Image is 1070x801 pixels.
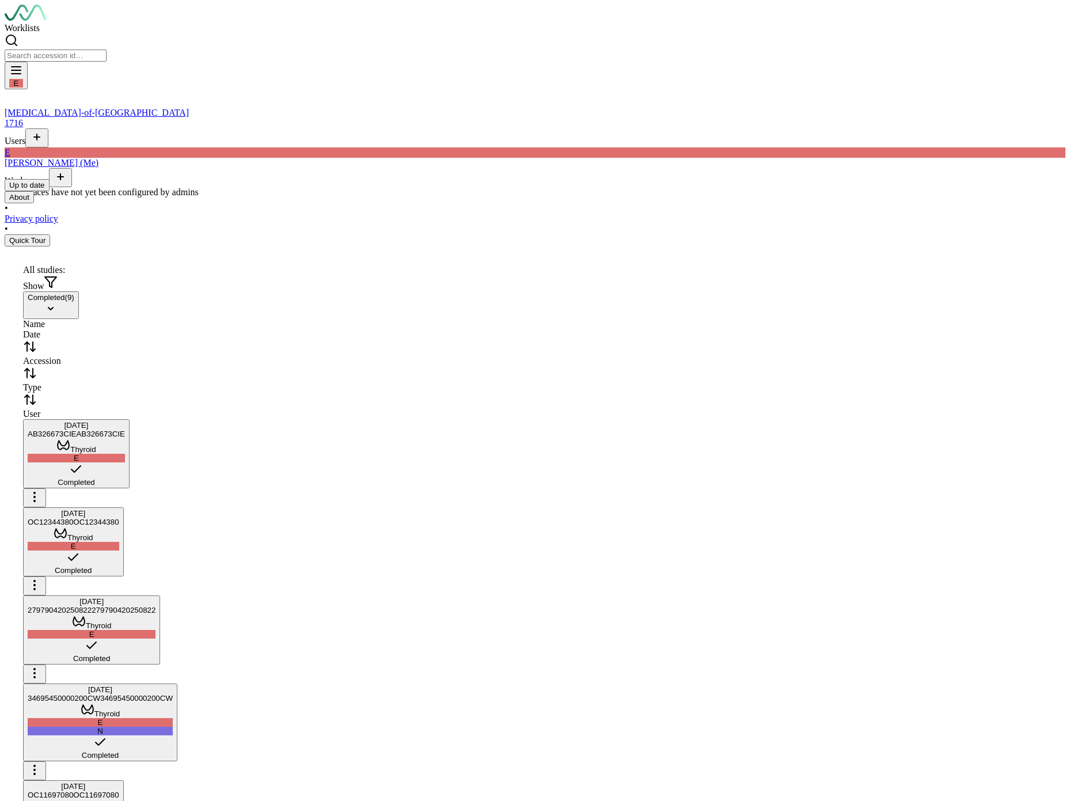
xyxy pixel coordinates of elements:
span: [DATE] [79,597,104,606]
span: Thyroid [70,445,96,454]
span: 34695450000200CW [28,694,100,703]
span: OC12344380 [28,518,73,526]
div: avatar-name [9,79,23,88]
span: [PERSON_NAME] (Me) [5,158,98,168]
span: OC11697080 [28,791,73,799]
a: Privacy policy [5,214,58,223]
span: Thyroid [94,709,120,718]
span: OC11697080 [73,791,119,799]
span: Users [5,136,25,146]
span: Quick Tour [9,236,45,245]
span: User [23,409,40,419]
span: Completed [73,654,110,663]
span: Date [23,329,40,339]
span: Completed [58,478,94,487]
span: E [14,79,19,88]
span: [DATE] [61,782,85,791]
button: About [5,191,34,203]
button: [DATE]OC12344380OC12344380Thyroidavatar-nameCompleted [23,507,124,576]
button: Quick Tour [5,234,50,246]
a: avatar-name[PERSON_NAME] (Me) [5,147,1065,168]
span: 279790420250822 [92,606,155,614]
button: Up to date [5,179,50,191]
span: E [71,542,76,551]
span: Workspaces [5,176,49,185]
span: • [5,224,8,234]
div: Completed [28,735,173,760]
span: N [97,727,103,735]
button: [DATE]279790420250822279790420250822Thyroidavatar-nameCompleted [23,595,160,665]
button: avatar-name [5,62,28,89]
div: Completed [28,639,155,663]
span: About [9,193,29,202]
span: • [5,203,8,213]
span: 1716 [5,118,23,128]
span: AB326673CIE [76,430,124,438]
div: avatar-name [28,454,125,462]
a: [MEDICAL_DATA]-of-[GEOGRAPHIC_DATA]1716 [5,108,1065,128]
span: All studies: [23,265,65,275]
span: Accession [23,356,61,366]
div: avatar-name [5,147,1065,158]
a: See-Mode Logo [5,5,1065,23]
span: E [98,718,103,727]
span: AB326673CIE [28,430,76,438]
span: E [89,630,94,639]
span: Thyroid [86,621,111,630]
span: Thyroid [67,533,93,542]
span: Workspaces have not yet been configured by admins [5,187,199,197]
div: avatar-name [28,727,173,735]
span: OC12344380 [73,518,119,526]
img: See-Mode Logo [5,5,46,21]
span: E [5,147,10,157]
span: [DATE] [61,509,85,518]
button: [DATE]AB326673CIEAB326673CIEThyroidavatar-nameCompleted [23,419,130,488]
div: avatar-name [28,718,173,727]
span: [DATE] [64,421,89,430]
span: [MEDICAL_DATA]-of-[GEOGRAPHIC_DATA] [5,108,189,117]
div: Completed ( 9 ) [28,293,74,302]
div: Completed [28,462,125,487]
span: Type [23,382,41,392]
button: [DATE]34695450000200CW34695450000200CWThyroidavatar-nameavatar-nameCompleted [23,684,177,761]
div: avatar-name [28,630,155,639]
div: avatar-name [28,542,119,551]
span: Worklists [5,23,40,33]
span: Completed [82,751,119,760]
span: 279790420250822 [28,606,92,614]
div: 1716 [5,118,1065,128]
span: Up to date [9,181,45,189]
span: Show [23,281,44,291]
span: Completed [55,566,92,575]
span: Name [23,319,45,329]
span: [DATE] [88,685,112,694]
input: Search accession id… [5,50,107,62]
span: E [74,454,79,462]
div: Completed [28,551,119,575]
button: Completed(9) [23,291,79,319]
span: 34695450000200CW [100,694,173,703]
